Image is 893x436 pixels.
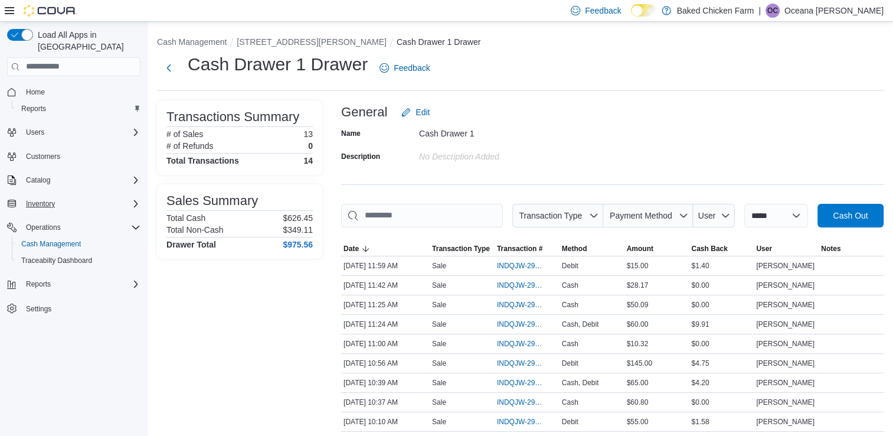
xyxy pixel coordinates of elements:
span: [PERSON_NAME] [756,300,815,310]
a: Settings [21,302,56,316]
nav: Complex example [7,79,140,348]
div: [DATE] 11:00 AM [341,337,430,351]
button: Settings [2,300,145,317]
div: [DATE] 10:39 AM [341,376,430,390]
span: Debit [562,417,578,427]
button: Edit [397,100,434,124]
h6: Total Cash [166,213,205,223]
button: Catalog [21,173,55,187]
p: Sale [432,320,446,329]
span: Amount [627,244,653,253]
div: $0.00 [689,278,754,292]
button: [STREET_ADDRESS][PERSON_NAME] [237,37,387,47]
p: Baked Chicken Farm [677,4,754,18]
span: INDQJW-29440 [497,378,545,388]
button: INDQJW-29440 [497,376,557,390]
span: Feedback [394,62,430,74]
span: Debit [562,261,578,271]
div: $9.91 [689,317,754,331]
button: Users [21,125,49,139]
a: Cash Management [17,237,86,251]
span: [PERSON_NAME] [756,261,815,271]
button: Transaction Type [430,242,495,256]
button: INDQJW-29439 [497,395,557,409]
input: Dark Mode [631,4,656,17]
button: INDQJW-29441 [497,356,557,370]
a: Reports [17,102,51,116]
span: $145.00 [627,359,652,368]
h4: Total Transactions [166,156,239,165]
h4: Drawer Total [166,240,216,249]
span: Users [26,128,44,137]
div: $0.00 [689,337,754,351]
label: Description [341,152,380,161]
nav: An example of EuiBreadcrumbs [157,36,884,50]
span: [PERSON_NAME] [756,359,815,368]
button: Reports [21,277,55,291]
span: Cash Management [17,237,140,251]
input: This is a search bar. As you type, the results lower in the page will automatically filter. [341,204,503,227]
h3: Sales Summary [166,194,258,208]
div: $4.20 [689,376,754,390]
button: Inventory [21,197,60,211]
div: [DATE] 11:24 AM [341,317,430,331]
span: $28.17 [627,281,649,290]
span: $60.00 [627,320,649,329]
span: [PERSON_NAME] [756,417,815,427]
span: Load All Apps in [GEOGRAPHIC_DATA] [33,29,140,53]
button: Transaction # [495,242,560,256]
p: Sale [432,281,446,290]
span: Inventory [26,199,55,209]
span: Customers [26,152,60,161]
div: Cash Drawer 1 [419,124,577,138]
button: Users [2,124,145,141]
span: Date [344,244,359,253]
p: Sale [432,417,446,427]
h4: 14 [303,156,313,165]
span: INDQJW-29441 [497,359,545,368]
div: $1.58 [689,415,754,429]
span: INDQJW-29437 [497,417,545,427]
button: Reports [12,100,145,117]
span: [PERSON_NAME] [756,378,815,388]
h1: Cash Drawer 1 Drawer [188,53,368,76]
span: Reports [21,277,140,291]
button: User [754,242,819,256]
a: Traceabilty Dashboard [17,253,97,268]
span: $15.00 [627,261,649,271]
button: Date [341,242,430,256]
button: Cash Management [12,236,145,252]
div: Oceana Castro [766,4,780,18]
p: $349.11 [283,225,313,235]
span: Cash [562,300,578,310]
span: OC [767,4,778,18]
button: INDQJW-29443 [497,337,557,351]
span: INDQJW-29448 [497,300,545,310]
span: [PERSON_NAME] [756,398,815,407]
span: Transaction Type [432,244,490,253]
span: Transaction Type [519,211,582,220]
button: Amount [624,242,689,256]
button: Reports [2,276,145,292]
span: INDQJW-29450 [497,281,545,290]
span: Inventory [21,197,140,211]
button: INDQJW-29448 [497,298,557,312]
div: [DATE] 11:59 AM [341,259,430,273]
h6: # of Refunds [166,141,213,151]
div: $0.00 [689,395,754,409]
span: [PERSON_NAME] [756,281,815,290]
span: Cash [562,281,578,290]
span: Users [21,125,140,139]
button: Next [157,56,181,80]
span: Cash, Debit [562,320,599,329]
h6: Total Non-Cash [166,225,224,235]
p: $626.45 [283,213,313,223]
span: Catalog [21,173,140,187]
button: Method [560,242,624,256]
span: INDQJW-29454 [497,261,545,271]
span: Feedback [585,5,621,17]
p: 0 [308,141,313,151]
span: Cash Out [833,210,868,222]
span: INDQJW-29439 [497,398,545,407]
